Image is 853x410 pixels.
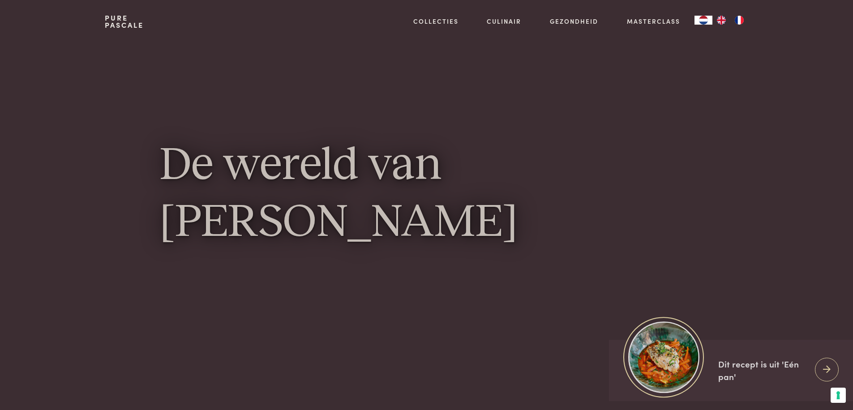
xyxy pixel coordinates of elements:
[730,16,748,25] a: FR
[694,16,748,25] aside: Language selected: Nederlands
[831,388,846,403] button: Uw voorkeuren voor toestemming voor trackingtechnologieën
[550,17,598,26] a: Gezondheid
[609,340,853,401] a: https://admin.purepascale.com/wp-content/uploads/2025/08/home_recept_link.jpg Dit recept is uit '...
[627,17,680,26] a: Masterclass
[160,137,694,252] h1: De wereld van [PERSON_NAME]
[105,14,144,29] a: PurePascale
[694,16,712,25] a: NL
[718,358,808,383] div: Dit recept is uit 'Eén pan'
[712,16,748,25] ul: Language list
[712,16,730,25] a: EN
[694,16,712,25] div: Language
[487,17,521,26] a: Culinair
[628,321,699,393] img: https://admin.purepascale.com/wp-content/uploads/2025/08/home_recept_link.jpg
[413,17,459,26] a: Collecties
